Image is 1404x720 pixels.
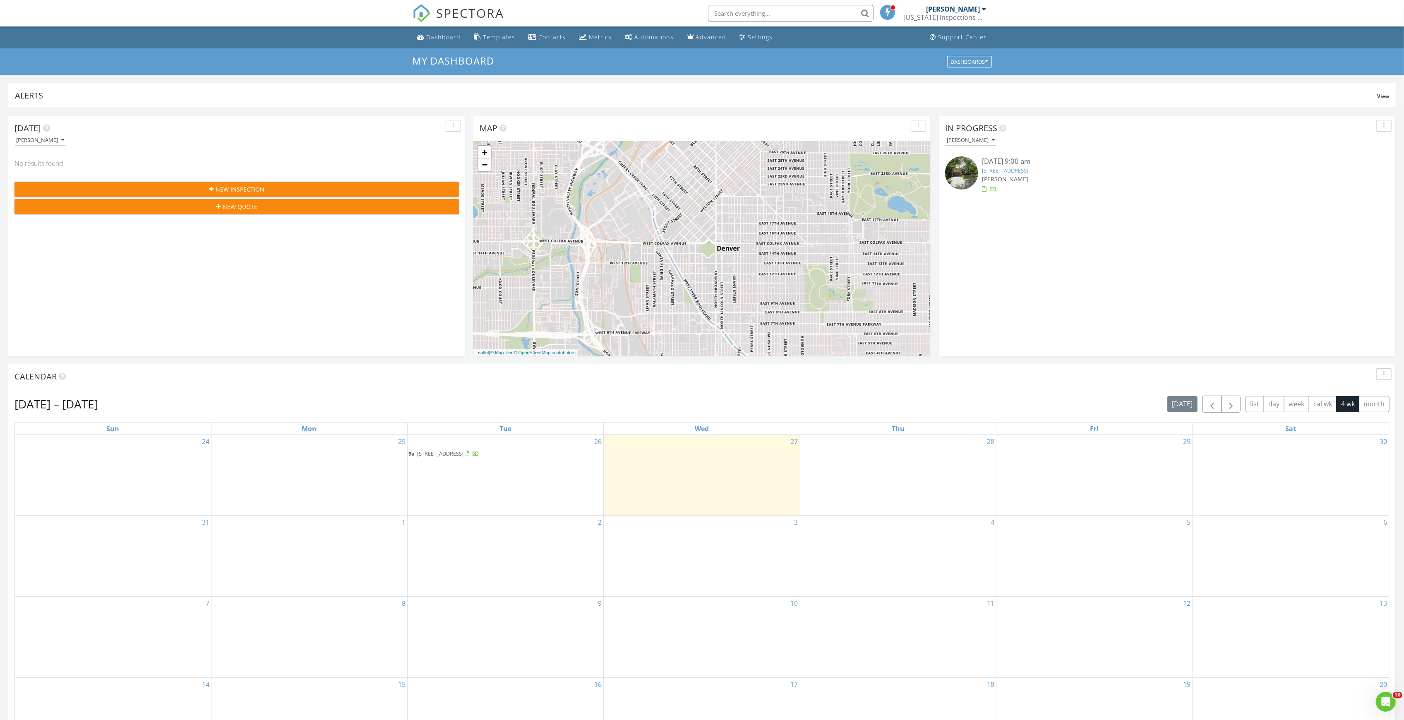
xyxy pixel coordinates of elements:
button: cal wk [1309,396,1337,412]
a: Leaflet [475,350,489,355]
div: Dashboards [951,59,988,65]
div: Florida Inspections Group LLC [904,13,986,22]
a: Go to September 1, 2025 [400,516,407,529]
button: Previous [1202,396,1222,413]
span: Calendar [14,371,57,382]
a: © OpenStreetMap contributors [514,350,576,355]
span: New Quote [223,202,257,211]
button: day [1264,396,1284,412]
a: Monday [300,423,318,434]
a: Go to August 25, 2025 [396,435,407,448]
a: Thursday [890,423,906,434]
a: Go to September 13, 2025 [1378,597,1389,610]
a: Go to August 30, 2025 [1378,435,1389,448]
a: Metrics [576,30,615,45]
td: Go to August 27, 2025 [604,435,800,516]
a: Go to September 4, 2025 [989,516,996,529]
td: Go to September 12, 2025 [996,597,1192,678]
button: list [1246,396,1264,412]
a: © MapTiler [490,350,513,355]
a: Go to August 29, 2025 [1181,435,1192,448]
td: Go to September 10, 2025 [604,597,800,678]
div: [DATE] 9:00 am [982,156,1353,167]
img: The Best Home Inspection Software - Spectora [413,4,431,22]
button: Dashboards [947,56,992,67]
a: Go to September 18, 2025 [985,678,996,691]
div: [PERSON_NAME] [926,5,980,13]
a: Go to September 14, 2025 [200,678,211,691]
a: Tuesday [498,423,513,434]
span: Map [480,122,497,134]
a: Zoom out [478,158,491,171]
a: 9a [STREET_ADDRESS] [408,450,479,457]
div: Alerts [15,90,1377,101]
a: Go to September 3, 2025 [793,516,800,529]
td: Go to September 2, 2025 [408,515,604,596]
a: Automations (Basic) [622,30,677,45]
a: Go to September 15, 2025 [396,678,407,691]
button: 4 wk [1336,396,1359,412]
a: Contacts [526,30,569,45]
div: Support Center [938,33,987,41]
a: Go to September 5, 2025 [1185,516,1192,529]
td: Go to August 26, 2025 [408,435,604,516]
a: Go to August 27, 2025 [789,435,800,448]
span: New Inspection [216,185,264,194]
a: SPECTORA [413,11,504,29]
a: [DATE] 9:00 am [STREET_ADDRESS] [PERSON_NAME] [945,156,1390,193]
td: Go to August 24, 2025 [15,435,211,516]
td: Go to September 7, 2025 [15,597,211,678]
td: Go to August 30, 2025 [1193,435,1389,516]
td: Go to September 9, 2025 [408,597,604,678]
a: [STREET_ADDRESS] [982,167,1029,174]
h2: [DATE] – [DATE] [14,396,98,412]
a: Go to September 17, 2025 [789,678,800,691]
div: Metrics [589,33,612,41]
div: [PERSON_NAME] [16,137,64,143]
a: Settings [737,30,776,45]
a: Wednesday [693,423,710,434]
a: Support Center [927,30,990,45]
span: View [1377,93,1389,100]
td: Go to September 6, 2025 [1193,515,1389,596]
div: [PERSON_NAME] [947,137,995,143]
td: Go to September 1, 2025 [211,515,407,596]
img: streetview [945,156,978,190]
a: Go to September 10, 2025 [789,597,800,610]
td: Go to August 31, 2025 [15,515,211,596]
button: [PERSON_NAME] [945,135,996,146]
input: Search everything... [708,5,874,22]
button: [DATE] [1167,396,1198,412]
a: Go to August 31, 2025 [200,516,211,529]
td: Go to September 3, 2025 [604,515,800,596]
a: Go to September 20, 2025 [1378,678,1389,691]
a: Templates [471,30,519,45]
span: [PERSON_NAME] [982,175,1029,183]
a: Go to September 9, 2025 [596,597,603,610]
td: Go to September 8, 2025 [211,597,407,678]
span: 10 [1393,692,1402,698]
td: Go to August 29, 2025 [996,435,1192,516]
div: No results found [8,152,465,175]
span: SPECTORA [437,4,504,22]
div: Advanced [696,33,727,41]
a: Go to September 19, 2025 [1181,678,1192,691]
a: Go to September 16, 2025 [593,678,603,691]
a: 9a [STREET_ADDRESS] [408,449,602,459]
div: Dashboard [427,33,461,41]
a: Go to August 28, 2025 [985,435,996,448]
td: Go to August 28, 2025 [800,435,996,516]
a: Go to September 7, 2025 [204,597,211,610]
span: My Dashboard [413,54,494,67]
td: Go to September 11, 2025 [800,597,996,678]
span: 9a [408,450,415,457]
iframe: Intercom live chat [1376,692,1396,712]
button: week [1284,396,1309,412]
div: Contacts [539,33,566,41]
button: New Inspection [14,182,459,197]
a: Zoom in [478,146,491,158]
div: Templates [483,33,516,41]
div: Automations [635,33,674,41]
a: Saturday [1284,423,1298,434]
a: Go to August 26, 2025 [593,435,603,448]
